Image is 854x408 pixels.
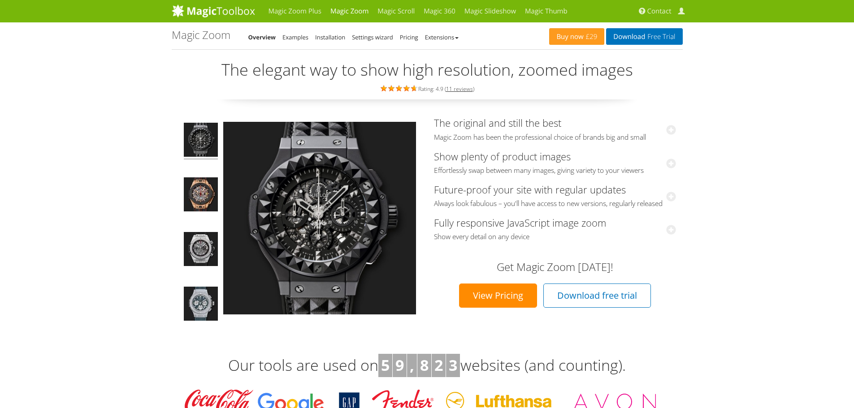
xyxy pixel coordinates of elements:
[282,33,308,41] a: Examples
[184,287,218,323] img: Big Bang Jeans - Magic Zoom Demo
[420,355,429,375] b: 8
[248,33,276,41] a: Overview
[315,33,345,41] a: Installation
[172,83,683,93] div: Rating: 4.9 ( )
[434,150,676,175] a: Show plenty of product imagesEffortlessly swap between many images, giving variety to your viewers
[446,85,473,93] a: 11 reviews
[434,355,443,375] b: 2
[172,29,230,41] h1: Magic Zoom
[172,61,683,79] h2: The elegant way to show high resolution, zoomed images
[184,177,218,214] img: Big Bang Ferrari King Gold Carbon
[183,286,219,324] a: Big Bang Jeans
[606,28,682,45] a: DownloadFree Trial
[434,199,676,208] span: Always look fabulous – you'll have access to new versions, regularly released
[184,123,218,159] img: Big Bang Depeche Mode - Magic Zoom Demo
[183,231,219,270] a: Big Bang Unico Titanium
[172,354,683,377] h3: Our tools are used on websites (and counting).
[172,4,255,17] img: MagicToolbox.com - Image tools for your website
[434,166,676,175] span: Effortlessly swap between many images, giving variety to your viewers
[425,33,459,41] a: Extensions
[183,176,219,215] a: Big Bang Ferrari King Gold Carbon
[410,355,414,375] b: ,
[434,116,676,142] a: The original and still the bestMagic Zoom has been the professional choice of brands big and small
[443,261,667,273] h3: Get Magic Zoom [DATE]!
[352,33,393,41] a: Settings wizard
[549,28,604,45] a: Buy now£29
[449,355,457,375] b: 3
[184,232,218,269] img: Big Bang Unico Titanium - Magic Zoom Demo
[584,33,598,40] span: £29
[434,216,676,241] a: Fully responsive JavaScript image zoomShow every detail on any device
[645,33,675,40] span: Free Trial
[183,122,219,160] a: Big Bang Depeche Mode
[543,283,651,308] a: Download free trial
[434,183,676,208] a: Future-proof your site with regular updatesAlways look fabulous – you'll have access to new versi...
[434,232,676,241] span: Show every detail on any device
[459,283,537,308] a: View Pricing
[395,355,404,375] b: 9
[647,7,672,16] span: Contact
[400,33,418,41] a: Pricing
[434,133,676,142] span: Magic Zoom has been the professional choice of brands big and small
[381,355,390,375] b: 5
